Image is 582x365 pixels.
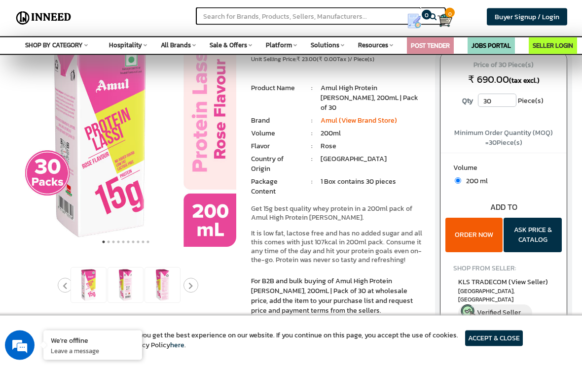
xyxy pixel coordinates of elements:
p: It is low fat, lactose free and has no added sugar and all this comes with just 107kcal in 200ml ... [251,230,425,265]
a: Buyer Signup / Login [487,8,567,26]
div: We're offline [51,335,135,345]
li: Volume [251,129,303,139]
li: Country of Origin [251,155,303,174]
img: Amul High Protein Rose Lassi, 200mL [15,26,236,247]
li: : [303,177,321,187]
span: East Delhi [458,288,549,304]
span: Resources [358,40,388,50]
button: 9 [141,237,145,247]
li: Brand [251,116,303,126]
img: salesiqlogo_leal7QplfZFryJ6FIlVepeu7OftD7mt8q6exU6-34PB8prfIgodN67KcxXM9Y7JQ_.png [68,242,75,248]
a: JOBS PORTAL [472,41,511,50]
img: Amul High Protein Rose Lassi, 200mL [108,268,143,303]
span: ₹ 690.00 [468,72,509,87]
label: Volume [453,164,554,176]
button: 2 [106,237,111,247]
article: We use cookies to ensure you get the best experience on our website. If you continue on this page... [59,331,458,350]
a: Cart 0 [437,10,443,32]
em: Driven by SalesIQ [77,242,125,249]
span: Buyer Signup / Login [495,12,559,22]
a: Amul (View Brand Store) [321,116,397,126]
span: / Piece(s) [350,55,374,64]
a: SELLER LOGIN [533,41,573,50]
span: 0 [422,10,432,20]
span: Price of 30 Piece(s) [450,58,557,73]
img: Amul High Protein Rose Lassi, 200mL [145,268,180,303]
img: logo_Zg8I0qSkbAqR2WFHt3p6CTuqpyXMFPubPcD2OT02zFN43Cy9FUNNG3NEPhM_Q1qe_.png [17,59,41,65]
span: 30 [489,138,497,148]
button: ORDER NOW [445,218,502,253]
span: Minimum Order Quantity (MOQ) = Piece(s) [454,128,553,148]
li: Package Content [251,177,303,197]
label: Qty [457,94,478,109]
button: 8 [136,237,141,247]
span: All Brands [161,40,191,50]
img: Cart [437,13,452,28]
p: For B2B and bulk buying of Amul High Protein [PERSON_NAME], 200mL | Pack of 30 at wholesale price... [251,277,425,316]
a: here [170,340,184,350]
li: Amul High Protein [PERSON_NAME], 200mL | Pack of 30 [321,84,425,113]
span: 200 ml [461,176,488,187]
h4: SHOP FROM SELLER: [453,265,554,272]
li: Rose [321,142,425,152]
span: Verified Seller [477,308,521,318]
button: 5 [121,237,126,247]
span: Sale & Offers [210,40,247,50]
li: Product Name [251,84,303,94]
button: ASK PRICE & CATALOG [504,218,562,253]
div: Minimize live chat window [162,5,185,29]
span: Platform [266,40,292,50]
a: KLS TRADECOM (View Seller) [GEOGRAPHIC_DATA], [GEOGRAPHIC_DATA] Verified Seller [458,277,549,322]
span: Solutions [311,40,339,50]
span: 0 [445,8,455,18]
button: Next [183,278,198,293]
img: Amul High Protein Rose Lassi, 200mL [236,26,458,247]
article: ACCEPT & CLOSE [465,331,523,346]
li: : [303,142,321,152]
a: my Quotes 0 [400,10,437,33]
span: We are offline. Please leave us a message. [21,116,172,215]
p: Get 15g best quality whey protein in a 200ml pack of Amul High Protein [PERSON_NAME]. [251,205,425,223]
span: Piece(s) [518,94,544,109]
button: Previous [58,278,73,293]
em: Submit [145,287,179,300]
button: 1 [101,237,106,247]
button: 4 [116,237,121,247]
li: : [303,116,321,126]
span: ₹ 23.00 [296,55,317,64]
li: 1 Box contains 30 pieces [321,177,425,187]
button: 7 [131,237,136,247]
img: Amul High Protein Rose Lassi, 200mL [71,268,106,303]
span: (tax excl.) [509,76,540,86]
span: KLS TRADECOM [458,277,548,288]
li: : [303,129,321,139]
span: Hospitality [109,40,142,50]
button: 6 [126,237,131,247]
textarea: Type your message and click 'Submit' [5,253,188,287]
span: SHOP BY CATEGORY [25,40,83,50]
input: Search for Brands, Products, Sellers, Manufacturers... [196,7,421,25]
p: Leave a message [51,346,135,355]
li: 200ml [321,129,425,139]
li: : [303,155,321,165]
li: Flavor [251,142,303,152]
button: 10 [145,237,150,247]
div: Leave a message [51,55,166,68]
img: inneed-verified-seller-icon.png [461,305,475,320]
img: Inneed.Market [13,6,74,31]
a: POST TENDER [411,41,450,50]
img: Show My Quotes [407,14,422,29]
button: 3 [111,237,116,247]
li: [GEOGRAPHIC_DATA] [321,155,425,165]
div: ADD TO [440,202,567,213]
li: : [303,84,321,94]
div: Unit Selling Price: ( Tax ) [251,56,425,64]
span: ₹ 0.00 [319,55,337,64]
